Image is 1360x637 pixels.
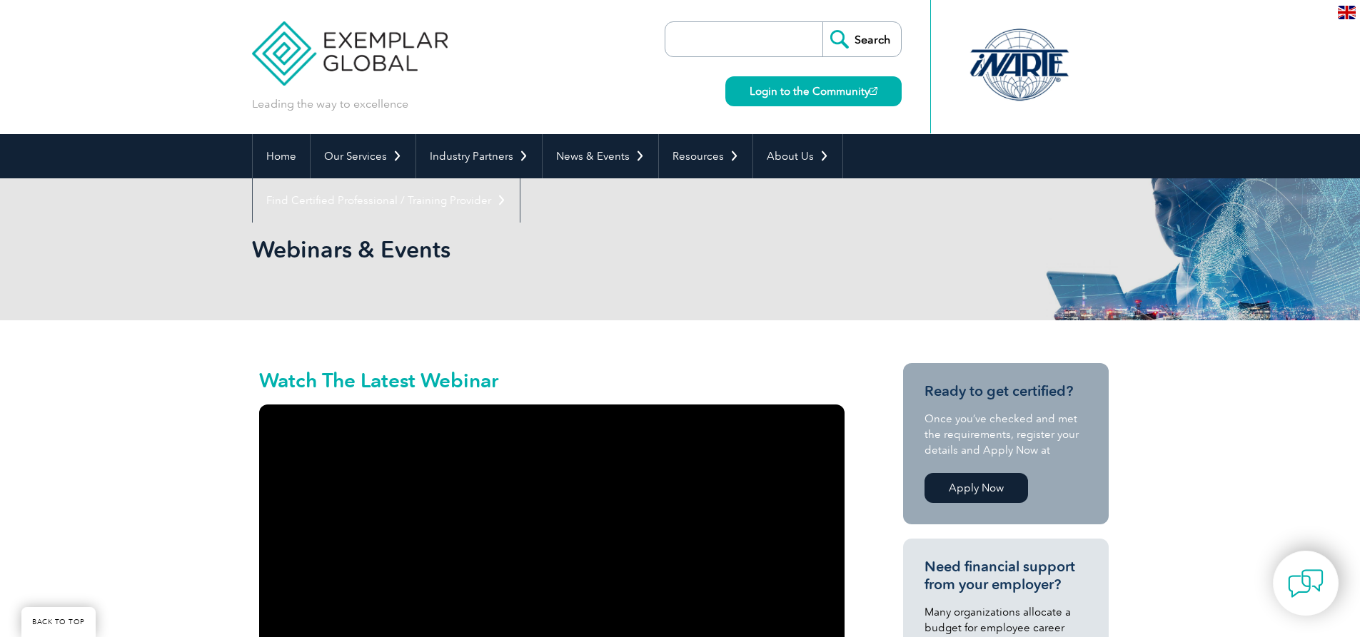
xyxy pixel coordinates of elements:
input: Search [822,22,901,56]
a: Home [253,134,310,178]
h2: Watch The Latest Webinar [259,370,845,390]
a: Resources [659,134,752,178]
img: contact-chat.png [1288,566,1324,601]
h1: Webinars & Events [252,235,800,263]
a: About Us [753,134,842,178]
a: Industry Partners [416,134,542,178]
img: open_square.png [870,87,877,95]
a: Our Services [311,134,415,178]
h3: Need financial support from your employer? [925,558,1087,593]
h3: Ready to get certified? [925,382,1087,400]
a: Find Certified Professional / Training Provider [253,178,520,223]
a: BACK TO TOP [21,607,96,637]
a: Apply Now [925,473,1028,503]
p: Once you’ve checked and met the requirements, register your details and Apply Now at [925,411,1087,458]
a: Login to the Community [725,76,902,106]
p: Leading the way to excellence [252,96,408,112]
img: en [1338,6,1356,19]
a: News & Events [543,134,658,178]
